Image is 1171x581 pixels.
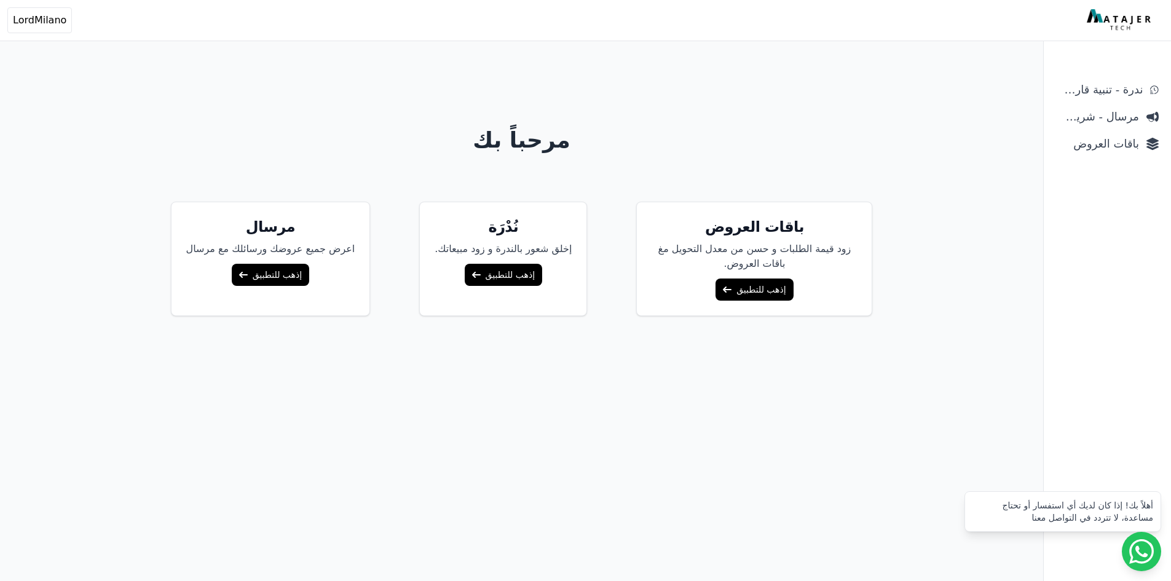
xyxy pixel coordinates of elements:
span: مرسال - شريط دعاية [1056,108,1139,125]
h5: مرسال [186,217,355,237]
span: LordMilano [13,13,66,28]
a: إذهب للتطبيق [465,264,542,286]
p: زود قيمة الطلبات و حسن من معدل التحويل مغ باقات العروض. [652,242,857,271]
a: إذهب للتطبيق [716,279,793,301]
button: LordMilano [7,7,72,33]
img: MatajerTech Logo [1087,9,1154,31]
span: باقات العروض [1056,135,1139,152]
p: إخلق شعور بالندرة و زود مبيعاتك. [435,242,572,256]
div: أهلاً بك! إذا كان لديك أي استفسار أو تحتاج مساعدة، لا تتردد في التواصل معنا [972,499,1153,524]
h5: باقات العروض [652,217,857,237]
h1: مرحباً بك [50,128,994,152]
h5: نُدْرَة [435,217,572,237]
a: إذهب للتطبيق [232,264,309,286]
span: ندرة - تنبية قارب علي النفاذ [1056,81,1143,98]
p: اعرض جميع عروضك ورسائلك مع مرسال [186,242,355,256]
